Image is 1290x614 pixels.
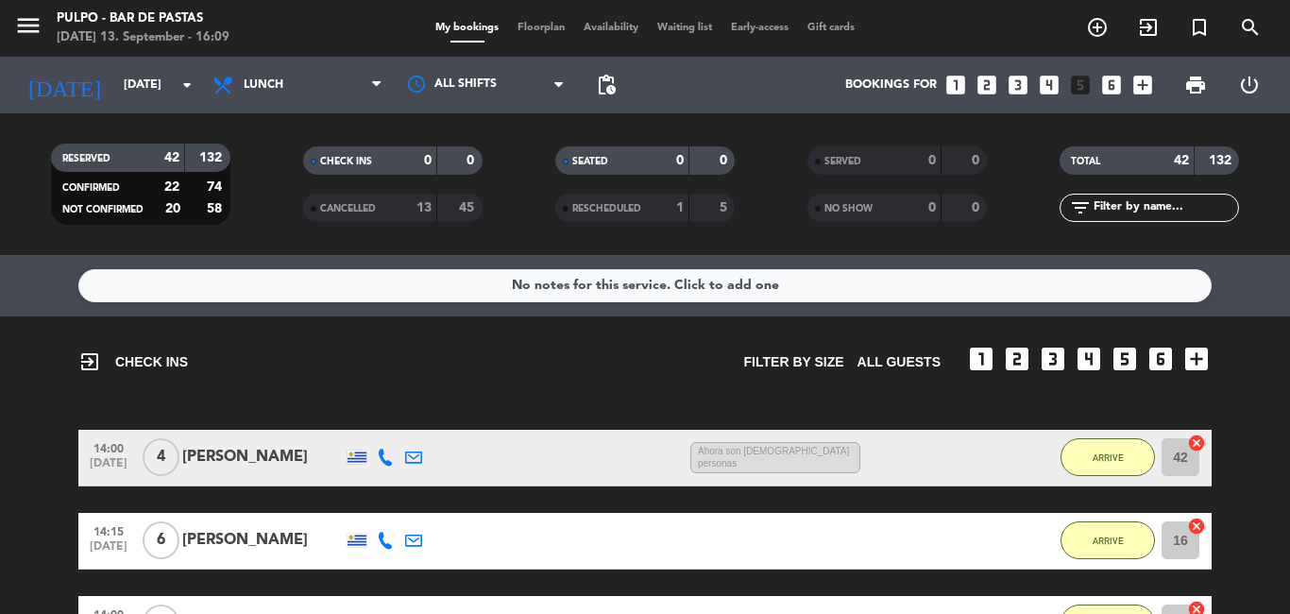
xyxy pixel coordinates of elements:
[508,23,574,33] span: Floorplan
[1174,154,1189,167] strong: 42
[943,73,968,97] i: looks_one
[416,201,432,214] strong: 13
[1110,344,1140,374] i: looks_5
[595,74,618,96] span: pending_actions
[1239,16,1262,39] i: search
[85,436,132,458] span: 14:00
[320,204,376,213] span: CANCELLED
[574,23,648,33] span: Availability
[85,540,132,562] span: [DATE]
[1184,74,1207,96] span: print
[676,201,684,214] strong: 1
[721,23,798,33] span: Early-access
[1038,344,1068,374] i: looks_3
[164,180,179,194] strong: 22
[572,157,608,166] span: SEATED
[972,154,983,167] strong: 0
[572,204,641,213] span: RESCHEDULED
[62,205,144,214] span: NOT CONFIRMED
[426,23,508,33] span: My bookings
[244,78,283,92] span: Lunch
[1093,452,1124,463] span: ARRIVE
[62,154,110,163] span: RESERVED
[720,201,731,214] strong: 5
[1187,517,1206,536] i: cancel
[1181,344,1212,374] i: add_box
[143,521,179,559] span: 6
[467,154,478,167] strong: 0
[57,9,229,28] div: Pulpo - Bar de Pastas
[975,73,999,97] i: looks_two
[798,23,864,33] span: Gift cards
[1099,73,1124,97] i: looks_6
[824,157,861,166] span: SERVED
[1093,536,1124,546] span: ARRIVE
[512,275,779,297] div: No notes for this service. Click to add one
[648,23,721,33] span: Waiting list
[824,204,873,213] span: NO SHOW
[14,11,42,46] button: menu
[199,151,226,164] strong: 132
[207,180,226,194] strong: 74
[164,151,179,164] strong: 42
[1071,157,1100,166] span: TOTAL
[857,351,941,373] span: All guests
[690,442,860,474] span: Ahora son [DEMOGRAPHIC_DATA] personas
[1222,57,1276,113] div: LOG OUT
[720,154,731,167] strong: 0
[459,201,478,214] strong: 45
[1006,73,1030,97] i: looks_3
[1002,344,1032,374] i: looks_two
[424,154,432,167] strong: 0
[1188,16,1211,39] i: turned_in_not
[165,202,180,215] strong: 20
[1074,344,1104,374] i: looks_4
[1238,74,1261,96] i: power_settings_new
[143,438,179,476] span: 4
[176,74,198,96] i: arrow_drop_down
[78,350,188,373] span: CHECK INS
[928,201,936,214] strong: 0
[1068,73,1093,97] i: looks_5
[1137,16,1160,39] i: exit_to_app
[182,528,343,553] div: [PERSON_NAME]
[85,520,132,541] span: 14:15
[1037,73,1061,97] i: looks_4
[676,154,684,167] strong: 0
[928,154,936,167] strong: 0
[1069,196,1092,219] i: filter_list
[966,344,996,374] i: looks_one
[85,457,132,479] span: [DATE]
[744,351,844,373] span: Filter by size
[1092,197,1238,218] input: Filter by name...
[14,64,114,106] i: [DATE]
[1209,154,1235,167] strong: 132
[207,202,226,215] strong: 58
[1130,73,1155,97] i: add_box
[1187,434,1206,452] i: cancel
[14,11,42,40] i: menu
[1061,521,1155,559] button: ARRIVE
[182,445,343,469] div: [PERSON_NAME]
[1086,16,1109,39] i: add_circle_outline
[320,157,372,166] span: CHECK INS
[62,183,120,193] span: CONFIRMED
[972,201,983,214] strong: 0
[57,28,229,47] div: [DATE] 13. September - 16:09
[1061,438,1155,476] button: ARRIVE
[845,78,937,92] span: Bookings for
[1146,344,1176,374] i: looks_6
[78,350,101,373] i: exit_to_app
